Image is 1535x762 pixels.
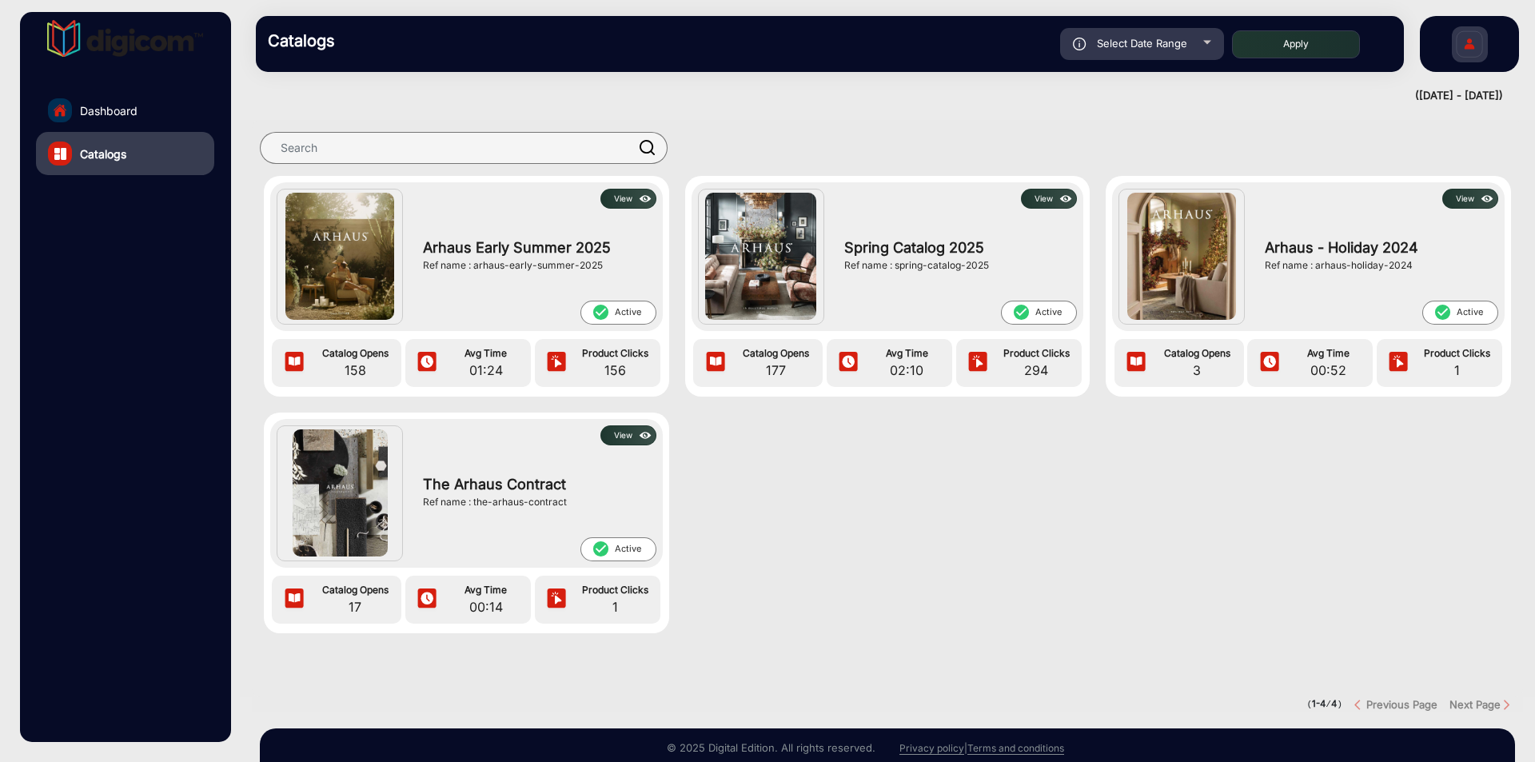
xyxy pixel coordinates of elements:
mat-icon: check_circle [592,303,609,321]
img: Arhaus - Holiday 2024 [1127,193,1236,320]
img: icon [282,351,306,375]
img: vmg-logo [47,20,204,57]
span: The Arhaus Contract [423,473,648,495]
img: icon [636,190,655,208]
span: 00:52 [1287,361,1370,380]
span: Catalog Opens [313,583,397,597]
div: Ref name : spring-catalog-2025 [844,258,1069,273]
mat-icon: check_circle [1012,303,1030,321]
span: 00:14 [445,597,527,616]
span: 01:24 [445,361,527,380]
img: icon [1478,190,1497,208]
img: The Arhaus Contract [293,429,388,557]
span: Product Clicks [574,583,656,597]
img: Sign%20Up.svg [1453,18,1486,74]
img: icon [1073,38,1086,50]
small: © 2025 Digital Edition. All rights reserved. [667,741,875,754]
button: Viewicon [1021,189,1077,209]
div: Ref name : arhaus-holiday-2024 [1265,258,1489,273]
div: ([DATE] - [DATE]) [240,88,1503,104]
strong: 4 [1331,698,1337,709]
strong: Previous Page [1366,698,1437,711]
h3: Catalogs [268,31,492,50]
img: icon [1258,351,1282,375]
span: Select Date Range [1097,37,1187,50]
img: icon [636,427,655,445]
span: Catalog Opens [1154,346,1239,361]
span: Product Clicks [574,346,656,361]
span: Avg Time [445,346,527,361]
span: Spring Catalog 2025 [844,237,1069,258]
img: icon [704,351,728,375]
a: Privacy policy [899,742,964,755]
img: icon [836,351,860,375]
button: Viewicon [600,189,656,209]
span: Catalogs [80,146,126,162]
img: icon [415,588,439,612]
mat-icon: check_circle [1433,303,1451,321]
img: Next button [1501,699,1513,711]
button: Viewicon [600,425,656,445]
strong: 1-4 [1312,698,1326,709]
a: | [964,742,967,754]
span: Arhaus - Holiday 2024 [1265,237,1489,258]
img: icon [966,351,990,375]
span: 1 [574,597,656,616]
span: Catalog Opens [734,346,819,361]
div: Ref name : arhaus-early-summer-2025 [423,258,648,273]
span: 158 [313,361,397,380]
span: 17 [313,597,397,616]
span: 156 [574,361,656,380]
img: icon [1386,351,1410,375]
span: Active [1422,301,1498,325]
pre: ( / ) [1307,697,1342,712]
span: Catalog Opens [313,346,397,361]
button: Viewicon [1442,189,1498,209]
span: 294 [995,361,1078,380]
span: Product Clicks [995,346,1078,361]
img: icon [1124,351,1148,375]
img: Spring Catalog 2025 [705,193,816,320]
a: Terms and conditions [967,742,1064,755]
span: 1 [1416,361,1498,380]
a: Dashboard [36,89,214,132]
span: 02:10 [866,361,948,380]
img: icon [415,351,439,375]
span: Avg Time [866,346,948,361]
img: icon [1057,190,1075,208]
span: Active [580,301,656,325]
button: Apply [1232,30,1360,58]
img: prodSearch.svg [640,140,656,155]
span: Active [580,537,656,561]
span: Arhaus Early Summer 2025 [423,237,648,258]
input: Search [260,132,668,164]
img: icon [544,588,568,612]
span: Avg Time [445,583,527,597]
img: Arhaus Early Summer 2025 [285,193,394,320]
span: 177 [734,361,819,380]
img: home [53,103,67,118]
span: Dashboard [80,102,138,119]
img: previous button [1354,699,1366,711]
span: Avg Time [1287,346,1370,361]
img: icon [544,351,568,375]
span: 3 [1154,361,1239,380]
strong: Next Page [1449,698,1501,711]
div: Ref name : the-arhaus-contract [423,495,648,509]
img: icon [282,588,306,612]
span: Active [1001,301,1077,325]
mat-icon: check_circle [592,540,609,558]
span: Product Clicks [1416,346,1498,361]
a: Catalogs [36,132,214,175]
img: catalog [54,148,66,160]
